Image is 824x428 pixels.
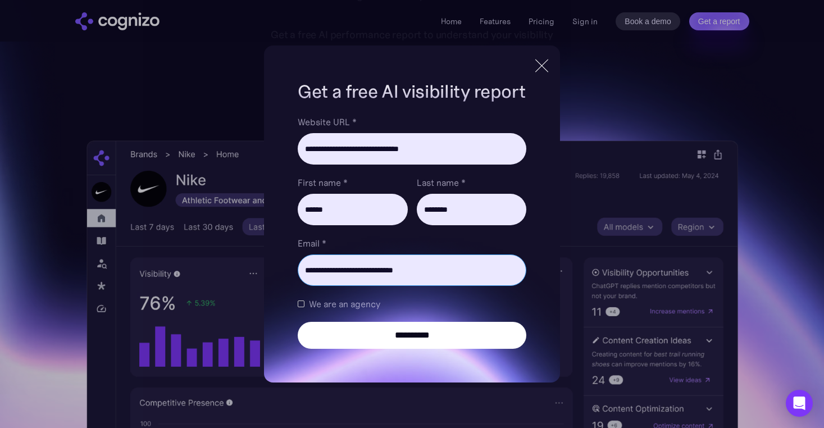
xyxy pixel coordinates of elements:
label: Email * [298,236,526,250]
span: We are an agency [309,297,380,311]
form: Brand Report Form [298,115,526,349]
label: Website URL * [298,115,526,129]
div: Open Intercom Messenger [786,390,813,417]
label: Last name * [417,176,526,189]
h1: Get a free AI visibility report [298,79,526,104]
label: First name * [298,176,407,189]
